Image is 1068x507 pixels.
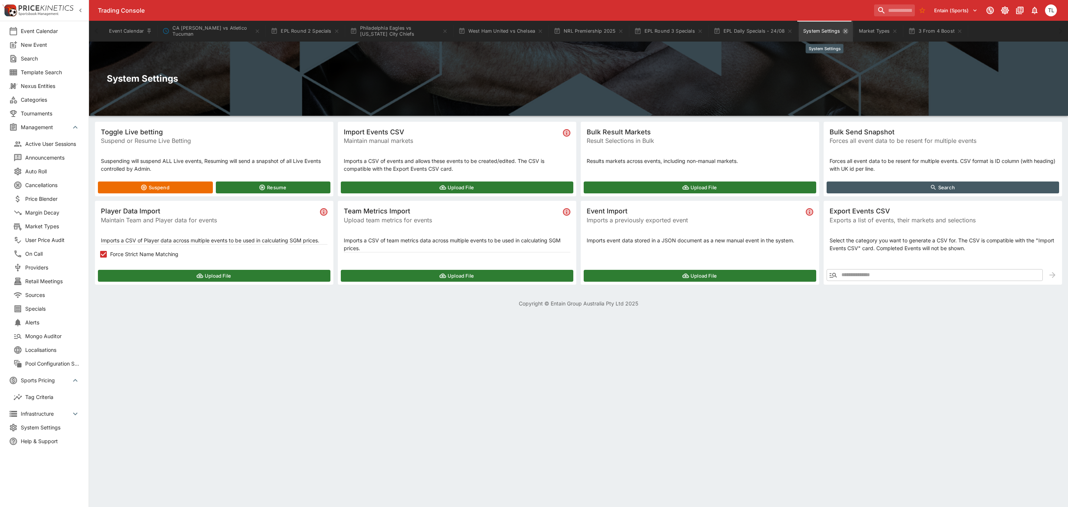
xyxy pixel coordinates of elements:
[25,154,80,161] span: Announcements
[344,128,560,136] span: Import Events CSV
[344,157,570,173] p: Imports a CSV of events and allows these events to be created/edited. The CSV is compatible with ...
[904,21,967,42] button: 3 From 4 Boost
[101,128,327,136] span: Toggle Live betting
[587,207,803,215] span: Event Import
[584,270,816,282] button: Upload File
[98,7,871,14] div: Trading Console
[1043,2,1059,19] button: Trent Lewis
[105,21,156,42] button: Event Calendar
[101,207,317,215] span: Player Data Import
[830,236,1056,252] p: Select the category you want to generate a CSV for. The CSV is compatible with the "Import Events...
[1013,4,1026,17] button: Documentation
[587,128,813,136] span: Bulk Result Markets
[930,4,982,16] button: Select Tenant
[101,157,327,173] p: Suspending will suspend ALL Live events, Resuming will send a snapshot of all Live Events control...
[25,140,80,148] span: Active User Sessions
[21,68,80,76] span: Template Search
[830,157,1056,173] p: Forces all event data to be resent for multiple events. CSV format is ID column (with heading) wi...
[101,216,317,225] span: Maintain Team and Player data for events
[584,181,816,193] button: Upload File
[25,181,80,189] span: Cancellations
[2,3,17,18] img: PriceKinetics Logo
[630,21,707,42] button: EPL Round 3 Specials
[1028,4,1041,17] button: Notifications
[25,305,80,313] span: Specials
[21,55,80,62] span: Search
[21,96,80,104] span: Categories
[101,236,327,244] p: Imports a CSV of Player data across multiple events to be used in calculating SGM prices.
[25,222,80,230] span: Market Types
[827,181,1059,193] button: Search
[830,136,1056,145] span: Forces all event data to be resent for multiple events
[587,216,803,225] span: Imports a previously exported event
[830,207,1056,215] span: Export Events CSV
[1045,4,1057,16] div: Trent Lewis
[21,423,80,431] span: System Settings
[25,291,80,299] span: Sources
[341,181,573,193] button: Upload File
[21,410,71,418] span: Infrastructure
[21,27,80,35] span: Event Calendar
[98,181,213,193] button: Suspend
[344,136,560,145] span: Maintain manual markets
[158,21,265,42] button: CA Sarmiento vs Atletico Tucuman
[98,270,330,282] button: Upload File
[107,73,1050,84] h2: System Settings
[19,5,73,11] img: PriceKinetics
[806,44,844,53] div: System Settings
[110,250,178,258] span: Force Strict Name Matching
[266,21,344,42] button: EPL Round 2 Specials
[709,21,797,42] button: EPL Daily Specials - 24/08
[587,136,813,145] span: Result Selections in Bulk
[454,21,548,42] button: West Ham United vs Chelsea
[587,157,813,165] p: Results markets across events, including non-manual markets.
[89,300,1068,307] p: Copyright © Entain Group Australia Pty Ltd 2025
[21,376,71,384] span: Sports Pricing
[874,4,915,16] input: search
[101,136,327,145] span: Suspend or Resume Live Betting
[799,21,853,42] button: System Settings
[587,236,813,244] p: Imports event data stored in a JSON document as a new manual event in the system.
[830,216,1056,225] span: Exports a list of events, their markets and selections
[25,277,80,285] span: Retail Meetings
[25,346,80,354] span: Localisations
[25,393,80,401] span: Tag Criteria
[25,332,80,340] span: Mongo Auditor
[25,236,80,244] span: User Price Audit
[346,21,452,42] button: Philadelphia Eagles vs [US_STATE] City Chiefs
[549,21,628,42] button: NRL Premiership 2025
[21,437,80,445] span: Help & Support
[854,21,903,42] button: Market Types
[341,270,573,282] button: Upload File
[25,264,80,271] span: Providers
[21,123,71,131] span: Management
[344,207,560,215] span: Team Metrics Import
[19,12,59,16] img: Sportsbook Management
[25,250,80,258] span: On Call
[25,195,80,203] span: Price Blender
[344,236,570,252] p: Imports a CSV of team metrics data across multiple events to be used in calculating SGM prices.
[916,4,928,16] button: No Bookmarks
[998,4,1012,17] button: Toggle light/dark mode
[21,41,80,49] span: New Event
[25,167,80,175] span: Auto Roll
[983,4,997,17] button: Connected to PK
[216,181,331,193] button: Resume
[21,109,80,117] span: Tournaments
[344,216,560,225] span: Upload team metrics for events
[25,360,80,367] span: Pool Configuration Sets
[21,82,80,90] span: Nexus Entities
[25,209,80,216] span: Margin Decay
[830,128,1056,136] span: Bulk Send Snapshot
[25,318,80,326] span: Alerts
